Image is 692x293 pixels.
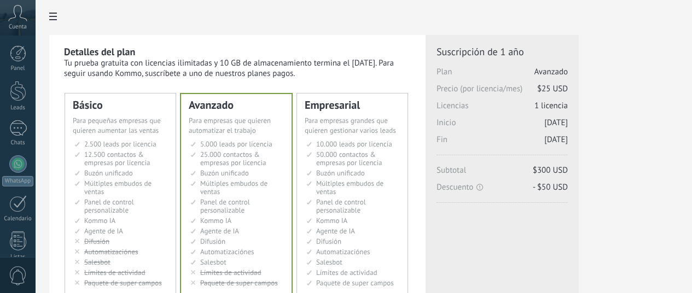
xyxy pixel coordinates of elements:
div: Listas [2,254,34,261]
span: Kommo IA [316,216,347,225]
span: Límites de actividad [316,268,377,277]
span: Difusión [84,237,109,246]
span: Panel de control personalizable [84,197,134,215]
span: Buzón unificado [84,168,133,178]
span: Para empresas que quieren automatizar el trabajo [189,116,271,135]
span: Buzón unificado [316,168,365,178]
span: Límites de actividad [200,268,261,277]
span: 25.000 contactos & empresas por licencia [200,150,266,167]
span: Automatizaciónes [316,247,370,256]
span: Plan [437,67,568,84]
div: Leads [2,104,34,112]
span: Salesbot [84,257,111,267]
span: Paquete de super campos [84,278,162,288]
b: Detalles del plan [64,45,135,58]
span: 1 licencia [534,101,568,111]
span: Suscripción de 1 año [437,45,568,58]
span: [DATE] [544,118,568,128]
span: $300 USD [533,165,568,175]
span: 5.000 leads por licencia [200,139,272,149]
span: Kommo IA [200,216,231,225]
div: Calendario [2,215,34,222]
span: Licencias [437,101,568,118]
span: Cuenta [9,24,27,31]
span: Salesbot [200,257,226,267]
span: Múltiples embudos de ventas [84,179,152,196]
span: Difusión [200,237,225,246]
span: $25 USD [537,84,568,94]
span: [DATE] [544,134,568,145]
span: Panel de control personalizable [200,197,250,215]
span: Panel de control personalizable [316,197,366,215]
span: Precio (por licencia/mes) [437,84,568,101]
div: Chats [2,139,34,146]
span: Agente de IA [316,226,355,236]
span: Kommo IA [84,216,115,225]
span: Límites de actividad [84,268,146,277]
span: Para empresas grandes que quieren gestionar varios leads [305,116,396,135]
span: 10.000 leads por licencia [316,139,392,149]
span: Agente de IA [200,226,239,236]
span: Agente de IA [84,226,123,236]
span: Múltiples embudos de ventas [316,179,383,196]
div: Básico [73,99,168,110]
span: Buzón unificado [200,168,249,178]
span: Subtotal [437,165,568,182]
span: - $50 USD [533,182,568,192]
span: Avanzado [534,67,568,77]
span: Múltiples embudos de ventas [200,179,268,196]
div: Tu prueba gratuita con licencias ilimitadas y 10 GB de almacenamiento termina el [DATE]. Para seg... [64,58,412,79]
span: Paquete de super campos [200,278,278,288]
span: Fin [437,134,568,151]
span: Paquete de super campos [316,278,394,288]
span: Descuento [437,182,568,192]
span: Automatizaciónes [200,247,254,256]
span: Inicio [437,118,568,134]
span: 50.000 contactos & empresas por licencia [316,150,382,167]
span: Para pequeñas empresas que quieren aumentar las ventas [73,116,161,135]
div: WhatsApp [2,176,33,186]
span: Salesbot [316,257,342,267]
span: Automatizaciónes [84,247,138,256]
div: Avanzado [189,99,284,110]
div: Panel [2,65,34,72]
span: Difusión [316,237,341,246]
span: 2.500 leads por licencia [84,139,156,149]
div: Empresarial [305,99,400,110]
span: 12.500 contactos & empresas por licencia [84,150,150,167]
